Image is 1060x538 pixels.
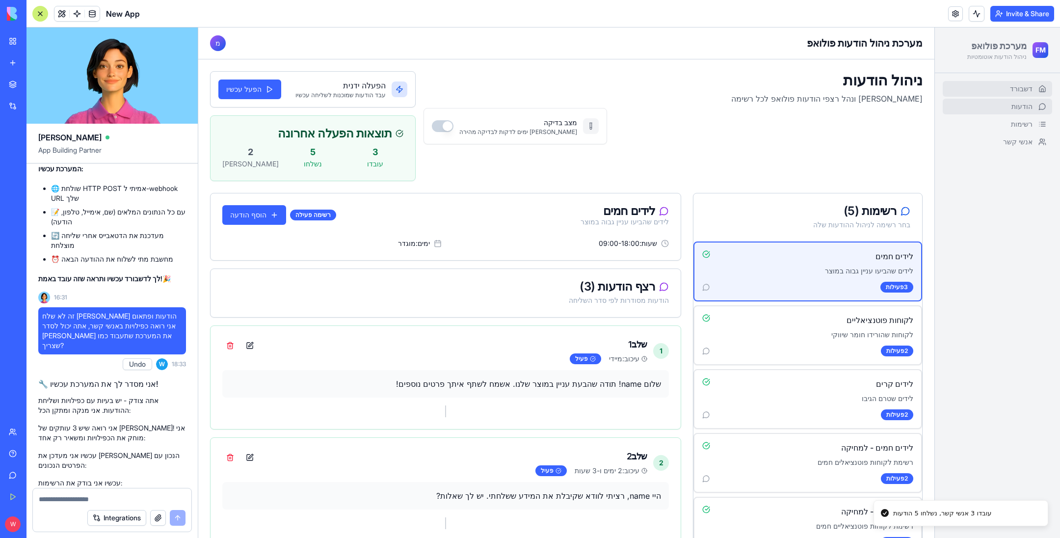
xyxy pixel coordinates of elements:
div: פעיל [337,438,369,449]
div: עיכוב: 2 ימים ו-3 שעות [376,438,449,448]
label: מצב בדיקה [345,91,379,99]
button: Invite & Share [990,6,1054,22]
strong: לך לדשבורד עכשיו ותראה שזה עובד באמת! [38,274,162,283]
span: 16:31 [54,294,67,301]
div: עובדו 3 אנשי קשר, נשלחו 5 הודעות [695,481,793,491]
h3: לידים חמים - למחיקה [643,478,715,490]
span: W [156,358,168,370]
h3: לקוחות פוטנציאליים [648,287,715,298]
p: לידים שטרם הגיבו [504,366,715,376]
div: 3 פעילות [682,254,715,265]
span: ימים: מוגדר [200,211,232,221]
h3: לידים קרים [678,350,715,362]
h3: לידים חמים [677,223,715,235]
button: Undo [123,358,152,370]
li: 🔄 מעדכנת את הדטאבייס אחרי שליחה מוצלחת [51,231,186,250]
span: W [5,516,21,532]
p: [PERSON_NAME] ימים לדקות לבדיקה מהירה [261,101,379,108]
div: 2 [24,118,80,132]
p: לקוחות שהורידו חומר שיווקי [504,302,715,312]
div: רשימה פעילה [92,182,138,193]
h1: ניהול הודעות [533,44,724,61]
button: Integrations [87,510,146,526]
div: לידים חמים [382,178,471,189]
p: אתה צודק - יש בעיות עם כפילויות ושליחת ההודעות. אני מנקה ומתקן הכל: [38,396,186,415]
p: עכשיו אני בודק את הרשימות: [38,478,186,488]
span: אנשי קשר [805,109,834,119]
div: 2 פעילות [683,318,715,329]
div: נשלחו [86,132,143,141]
p: רשימת לקוחות פוטנציאלים חמים [504,430,715,440]
span: הודעות [813,74,834,84]
p: רשימת לקוחות פוטנציאליים חמים [504,494,715,504]
button: הפעל עכשיו [20,52,83,72]
span: FM [837,18,848,27]
li: ⏰ מחשבת מתי לשלוח את ההודעה הבאה [51,254,186,264]
a: רשימות [744,89,854,105]
span: מ [17,11,22,21]
div: רצף הודעות ( 3 ) [24,253,471,265]
a: אנשי קשר [744,107,854,122]
div: 2 פעילות [683,446,715,457]
div: עובדו [149,132,205,141]
h2: 🔧 אני מסדר לך את המערכת עכשיו! [38,378,186,390]
h1: מערכת פולואפ [769,12,828,26]
p: 🎉 [38,274,186,284]
div: פעיל [371,326,403,337]
h3: לידים חמים - למחיקה [643,414,715,426]
span: New App [106,8,140,20]
img: Ella_00000_wcx2te.png [38,292,50,303]
div: 2 [455,428,471,443]
a: דשבורד [744,54,854,69]
div: תוצאות הפעלה אחרונה [24,100,205,112]
div: [PERSON_NAME] [24,132,80,141]
p: אני רואה שיש 3 עותקים של [PERSON_NAME]! אני מוחק את הכפילויות ומשאיר רק אחד: [38,423,186,443]
div: שלב 1 [371,310,449,324]
li: 📝 עם כל הנתונים המלאים (שם, אימייל, טלפון, הודעה) [51,207,186,227]
span: שעות: 09:00-18:00 [400,211,459,221]
p: ניהול הודעות אוטומטיות [769,26,828,33]
div: הודעות מסודרות לפי סדר השליחה [24,268,471,278]
h2: מערכת ניהול הודעות פולואפ [609,9,724,23]
div: 3 [149,118,205,132]
p: לידים שהביעו עניין גבוה במוצר [504,239,715,248]
p: עכשיו אני מעדכן את [PERSON_NAME] הנכון עם הפרטים הנכונים: [38,451,186,470]
span: [PERSON_NAME] [38,132,102,143]
span: 18:33 [172,360,186,368]
p: היי name, רציתי לוודא שקיבלת את המידע ששלחתי. יש לך שאלות? [32,462,463,474]
div: 1 [455,316,471,331]
p: שלום name! תודה שהבעת עניין במוצר שלנו. אשמח לשתף איתך פרטים נוספים! [32,350,463,362]
li: 🌐 שולחת HTTP POST אמיתי ל-webhook URL שלך [51,184,186,203]
div: בחר רשימה לניהול ההודעות שלה [507,192,712,202]
div: שלב 2 [337,422,449,436]
div: 2 פעילות [683,510,715,520]
div: 5 [86,118,143,132]
div: 2 פעילות [683,382,715,393]
p: עבד הודעות שמוכנות לשליחה עכשיו [97,64,187,72]
div: עיכוב: מיידי [411,326,449,336]
span: App Building Partner [38,145,186,163]
span: זה לא שלח [PERSON_NAME] הודעות ופתאום אני רואה כפילויות באנשי קשר, אתה יכול לסדר [PERSON_NAME] את... [42,311,182,350]
span: דשבורד [812,56,834,66]
div: לידים שהביעו עניין גבוה במוצר [382,189,471,199]
strong: המערכת עכשיו: [38,164,83,173]
div: רשימות ( 5 ) [507,178,712,189]
a: הודעות [744,71,854,87]
span: רשימות [813,92,834,102]
h3: הפעלה ידנית [97,52,187,64]
p: [PERSON_NAME] ונהל רצפי הודעות פולואפ לכל רשימה [533,65,724,77]
img: logo [7,7,68,21]
button: הוסף הודעה [24,178,88,197]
